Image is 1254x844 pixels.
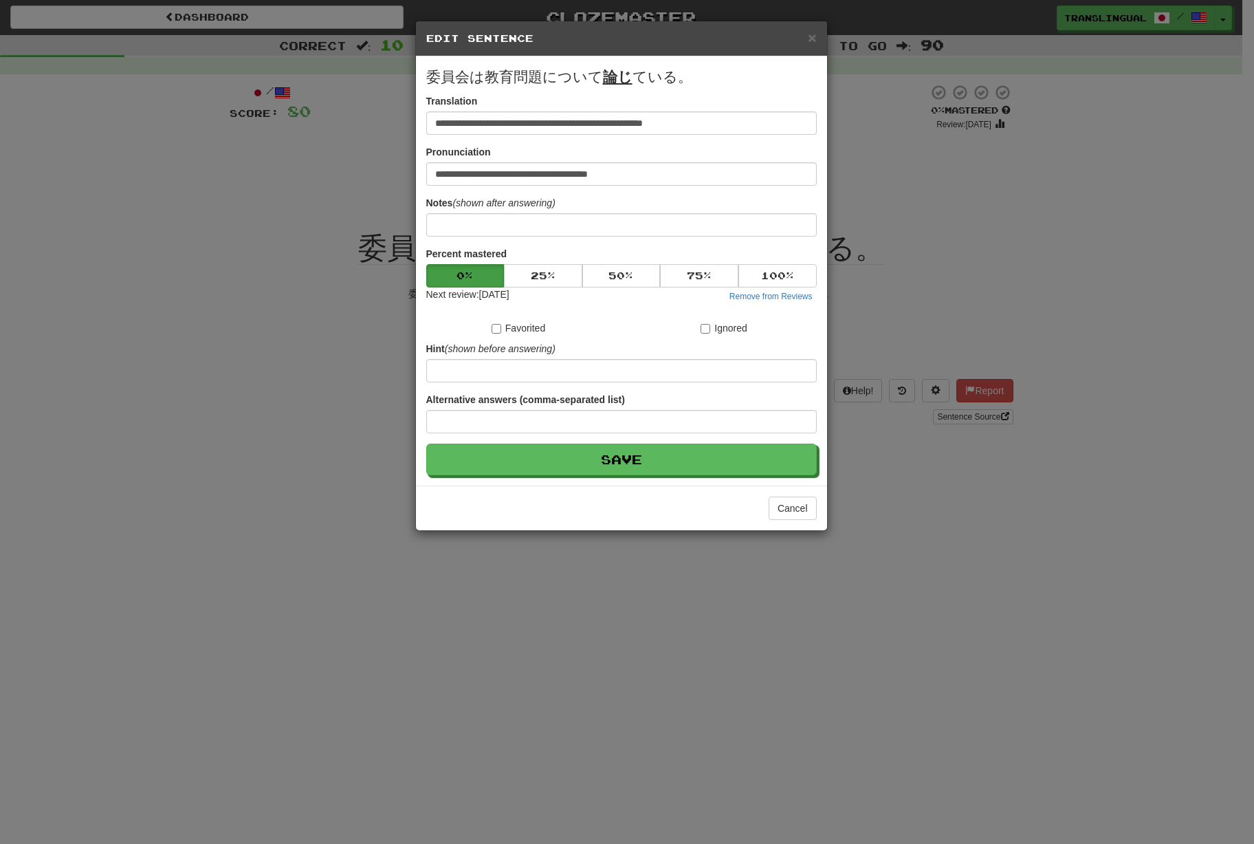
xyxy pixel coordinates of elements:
[504,264,582,288] button: 25%
[445,343,555,354] em: (shown before answering)
[808,30,816,45] span: ×
[426,196,555,210] label: Notes
[582,264,661,288] button: 50%
[426,393,625,407] label: Alternative answers (comma-separated list)
[426,247,507,261] label: Percent mastered
[426,67,817,87] p: 委員会は教育問題について ている。
[426,264,817,288] div: Percent mastered
[426,288,509,304] div: Next review: [DATE]
[426,264,505,288] button: 0%
[452,197,555,208] em: (shown after answering)
[660,264,738,288] button: 75%
[492,321,545,335] label: Favorited
[426,342,555,356] label: Hint
[808,30,816,45] button: Close
[426,94,478,108] label: Translation
[769,497,817,520] button: Cancel
[603,69,632,85] u: 論じ
[426,32,817,45] h5: Edit Sentence
[426,145,491,159] label: Pronunciation
[725,289,817,304] button: Remove from Reviews
[701,321,747,335] label: Ignored
[492,324,501,334] input: Favorited
[426,444,817,475] button: Save
[701,324,710,334] input: Ignored
[738,264,817,288] button: 100%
